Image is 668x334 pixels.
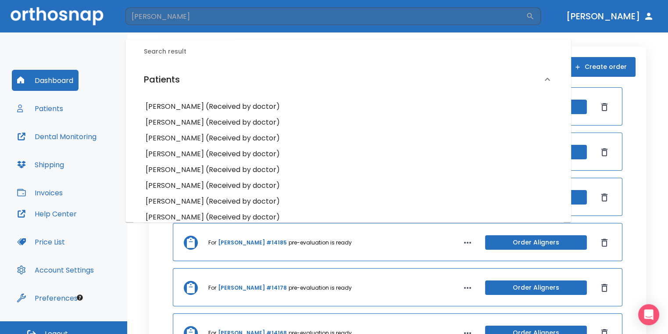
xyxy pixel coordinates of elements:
button: Shipping [12,154,69,175]
p: For [208,239,216,247]
h6: [PERSON_NAME] (Received by doctor) [146,116,551,129]
a: [PERSON_NAME] #14185 [218,239,287,247]
button: Dismiss [597,190,611,205]
button: Dismiss [597,100,611,114]
a: [PERSON_NAME] #14178 [218,284,287,292]
div: Tooltip anchor [76,294,84,302]
p: pre-evaluation is ready [289,239,352,247]
h6: Patients [144,72,180,86]
h6: [PERSON_NAME] (Received by doctor) [146,101,551,113]
h6: [PERSON_NAME] (Received by doctor) [146,195,551,208]
button: Patients [12,98,68,119]
h6: [PERSON_NAME] (Received by doctor) [146,180,551,192]
button: Order Aligners [485,235,587,250]
div: Open Intercom Messenger [638,304,659,325]
button: Dismiss [597,236,611,250]
h6: [PERSON_NAME] (Received by doctor) [146,132,551,144]
button: Price List [12,231,70,252]
button: Order Aligners [485,280,587,295]
h6: Search result [144,47,563,57]
input: Search by Patient Name or Case # [125,7,526,25]
button: Dental Monitoring [12,126,102,147]
p: pre-evaluation is ready [289,284,352,292]
h6: [PERSON_NAME] (Received by doctor) [146,211,551,223]
button: Preferences [12,287,83,309]
button: Account Settings [12,259,99,280]
button: [PERSON_NAME] [563,8,657,24]
img: Orthosnap [11,7,104,25]
button: Create order [565,57,636,77]
h6: [PERSON_NAME] (Received by doctor) [146,148,551,160]
button: Dashboard [12,70,79,91]
button: Invoices [12,182,68,203]
button: Help Center [12,203,82,224]
div: Patients [133,64,563,95]
p: For [208,284,216,292]
button: Dismiss [597,145,611,159]
button: Dismiss [597,281,611,295]
h6: [PERSON_NAME] (Received by doctor) [146,164,551,176]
